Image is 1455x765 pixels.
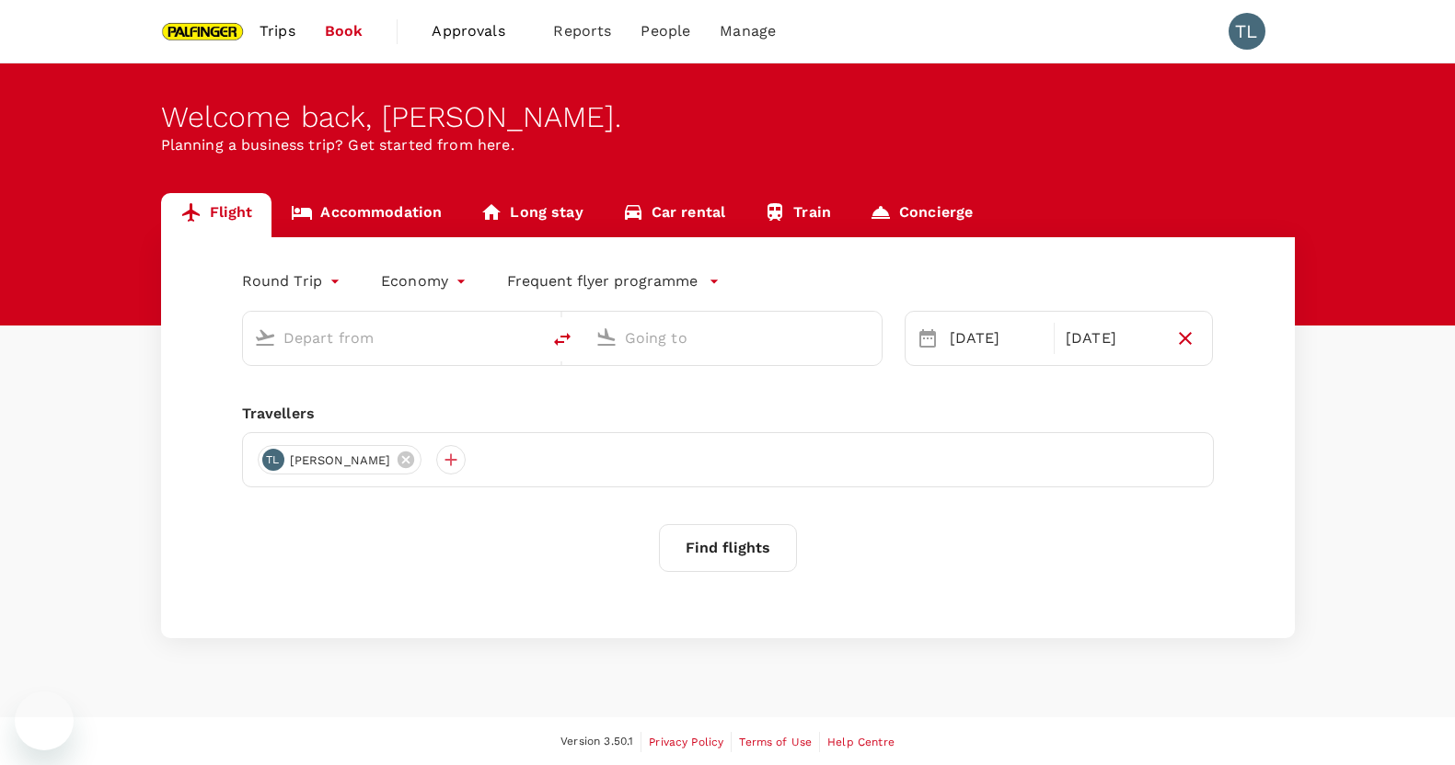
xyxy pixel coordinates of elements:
[603,193,745,237] a: Car rental
[161,193,272,237] a: Flight
[942,320,1050,357] div: [DATE]
[271,193,461,237] a: Accommodation
[242,267,345,296] div: Round Trip
[161,100,1295,134] div: Welcome back , [PERSON_NAME] .
[381,267,470,296] div: Economy
[161,134,1295,156] p: Planning a business trip? Get started from here.
[745,193,850,237] a: Train
[325,20,364,42] span: Book
[283,324,502,352] input: Depart from
[527,336,531,339] button: Open
[553,20,611,42] span: Reports
[869,336,872,339] button: Open
[659,524,797,572] button: Find flights
[625,324,843,352] input: Going to
[540,317,584,361] button: delete
[641,20,690,42] span: People
[242,403,1214,425] div: Travellers
[279,451,402,470] span: [PERSON_NAME]
[850,193,992,237] a: Concierge
[827,736,895,748] span: Help Centre
[161,11,246,51] img: Palfinger Asia Pacific Pte Ltd
[15,691,74,750] iframe: Button to launch messaging window
[739,732,812,752] a: Terms of Use
[432,20,524,42] span: Approvals
[1058,320,1166,357] div: [DATE]
[560,733,633,751] span: Version 3.50.1
[262,449,284,471] div: TL
[461,193,602,237] a: Long stay
[260,20,295,42] span: Trips
[827,732,895,752] a: Help Centre
[739,736,812,748] span: Terms of Use
[720,20,776,42] span: Manage
[649,736,723,748] span: Privacy Policy
[507,270,720,292] button: Frequent flyer programme
[649,732,723,752] a: Privacy Policy
[258,445,422,474] div: TL[PERSON_NAME]
[507,270,698,292] p: Frequent flyer programme
[1229,13,1265,50] div: TL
